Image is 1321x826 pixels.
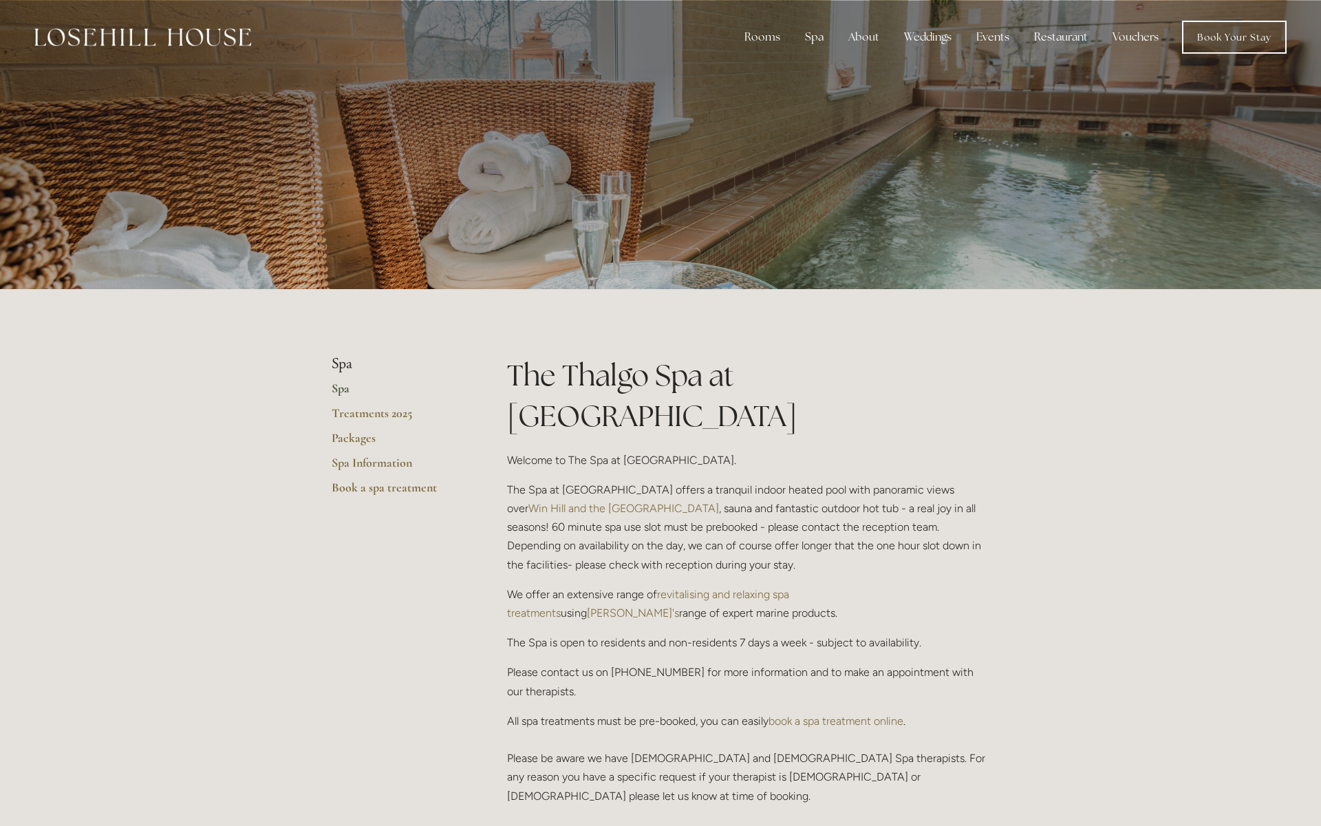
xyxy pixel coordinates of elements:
div: Events [965,23,1020,51]
a: Book a spa treatment [332,480,463,505]
a: Spa Information [332,455,463,480]
img: Losehill House [34,28,251,46]
p: The Spa at [GEOGRAPHIC_DATA] offers a tranquil indoor heated pool with panoramic views over , sau... [507,480,989,574]
a: Book Your Stay [1182,21,1287,54]
p: All spa treatments must be pre-booked, you can easily . Please be aware we have [DEMOGRAPHIC_DATA... [507,712,989,805]
li: Spa [332,355,463,373]
p: We offer an extensive range of using range of expert marine products. [507,585,989,622]
h1: The Thalgo Spa at [GEOGRAPHIC_DATA] [507,355,989,436]
a: book a spa treatment online [769,714,903,728]
a: Spa [332,381,463,405]
div: Weddings [893,23,963,51]
div: About [837,23,890,51]
a: Win Hill and the [GEOGRAPHIC_DATA] [528,502,719,515]
a: Packages [332,430,463,455]
a: [PERSON_NAME]'s [587,606,679,619]
div: Spa [794,23,835,51]
p: Welcome to The Spa at [GEOGRAPHIC_DATA]. [507,451,989,469]
div: Restaurant [1023,23,1099,51]
a: Treatments 2025 [332,405,463,430]
div: Rooms [733,23,791,51]
p: The Spa is open to residents and non-residents 7 days a week - subject to availability. [507,633,989,652]
p: Please contact us on [PHONE_NUMBER] for more information and to make an appointment with our ther... [507,663,989,700]
a: Vouchers [1102,23,1170,51]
